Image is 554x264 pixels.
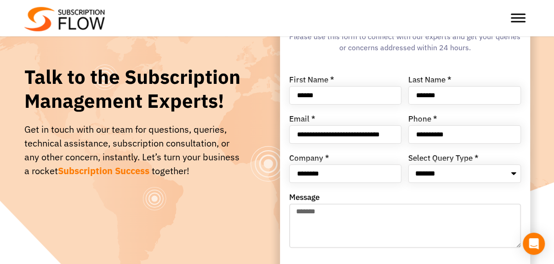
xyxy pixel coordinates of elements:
label: Company * [289,154,329,164]
label: Email * [289,115,315,125]
div: Open Intercom Messenger [523,233,545,255]
img: Subscriptionflow [24,7,105,31]
button: Toggle Menu [511,14,525,23]
label: Phone * [408,115,437,125]
label: Select Query Type * [408,154,479,164]
h1: Talk to the Subscription Management Experts! [24,65,246,113]
label: First Name * [289,76,334,86]
div: Please use this form to connect with our experts and get your queries or concerns addressed withi... [289,31,521,58]
label: Last Name * [408,76,451,86]
label: Message [289,194,320,204]
span: Subscription Success [58,164,149,177]
div: Get in touch with our team for questions, queries, technical assistance, subscription consultatio... [24,123,246,178]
